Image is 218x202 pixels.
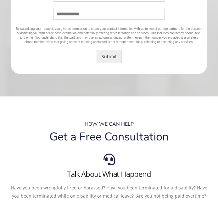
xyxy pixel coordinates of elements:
[97,50,122,63] button: Submit
[9,122,209,131] div: HOW WE CAN HELP
[9,170,209,179] h3: Talk About What Happend
[9,131,209,147] div: Get a Free Consultation
[16,27,202,44] span: By submitting your request, you give us permission to share your contact information with up to t...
